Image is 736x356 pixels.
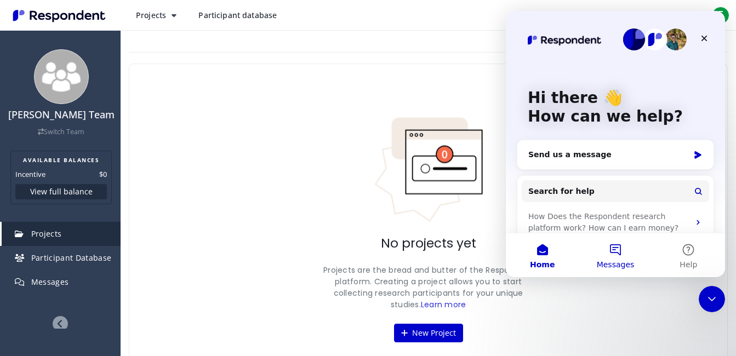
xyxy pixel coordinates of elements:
[15,156,107,164] h2: AVAILABLE BALANCES
[319,265,538,311] p: Projects are the bread and butter of the Respondent platform. Creating a project allows you to st...
[710,5,732,25] button: F
[127,5,185,25] button: Projects
[190,5,286,25] a: Participant database
[543,4,565,26] a: Message participants
[31,277,69,287] span: Messages
[10,151,112,204] section: Balance summary
[15,169,45,180] dt: Incentive
[38,127,84,136] a: Switch Team
[421,299,466,310] a: Learn more
[506,11,725,277] iframe: Intercom live chat
[7,110,115,120] h4: [PERSON_NAME] Team
[31,228,62,239] span: Projects
[394,324,463,342] button: New Project
[374,117,483,223] img: No projects indicator
[9,7,110,25] img: Respondent
[712,7,729,24] span: F
[617,10,703,20] span: [PERSON_NAME] Team
[136,10,166,20] span: Projects
[15,184,107,199] button: View full balance
[381,236,476,251] h2: No projects yet
[699,286,725,312] iframe: Intercom live chat
[34,49,89,104] img: team_avatar_256.png
[198,10,277,20] span: Participant database
[569,4,591,26] a: Help and support
[31,252,112,263] span: Participant Database
[596,5,705,25] button: farouk khaddaj Team
[99,169,107,180] dd: $0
